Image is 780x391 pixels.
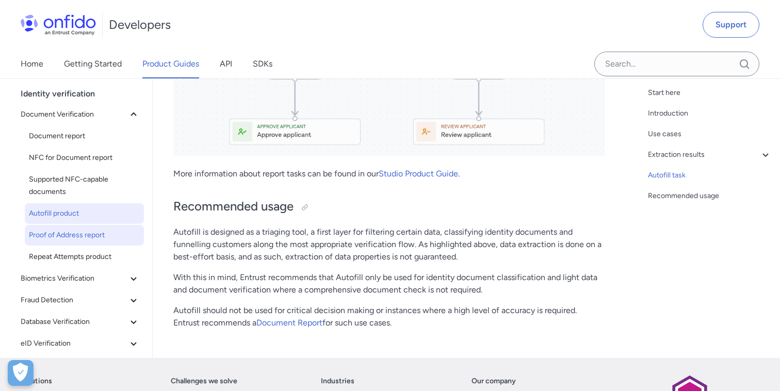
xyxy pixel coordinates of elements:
div: Identity verification [21,84,148,104]
a: Document report [25,126,144,146]
p: Autofill should not be used for critical decision making or instances where a high level of accur... [173,304,605,329]
a: Support [703,12,759,38]
a: Introduction [648,107,772,120]
span: Repeat Attempts product [29,251,140,263]
p: With this in mind, Entrust recommends that Autofill only be used for identity document classifica... [173,271,605,296]
a: NFC for Document report [25,148,144,168]
a: Studio Product Guide [379,169,458,178]
button: Document Verification [17,104,144,125]
span: eID Verification [21,337,127,350]
a: SDKs [253,50,272,78]
input: Onfido search input field [594,52,759,76]
h2: Recommended usage [173,198,605,216]
span: Proof of Address report [29,229,140,241]
button: Compliance Suite [17,355,144,376]
a: Autofill product [25,203,144,224]
a: Home [21,50,43,78]
span: Supported NFC-capable documents [29,173,140,198]
a: API [220,50,232,78]
button: Open Preferences [8,360,34,386]
a: Start here [648,87,772,99]
img: Onfido Logo [21,14,96,35]
a: Extraction results [648,149,772,161]
span: Document report [29,130,140,142]
button: Fraud Detection [17,290,144,311]
span: Document Verification [21,108,127,121]
a: Document Report [256,318,322,328]
p: More information about report tasks can be found in our . [173,168,605,180]
p: Autofill is designed as a triaging tool, a first layer for filtering certain data, classifying id... [173,226,605,263]
button: Biometrics Verification [17,268,144,289]
a: Solutions [21,375,52,387]
a: Challenges we solve [171,375,237,387]
h1: Developers [109,17,171,33]
div: Cookie Preferences [8,360,34,386]
a: Autofill task [648,169,772,182]
a: Repeat Attempts product [25,247,144,267]
span: Database Verification [21,316,127,328]
a: Recommended usage [648,190,772,202]
span: Autofill product [29,207,140,220]
button: Database Verification [17,312,144,332]
span: Biometrics Verification [21,272,127,285]
a: Supported NFC-capable documents [25,169,144,202]
a: Use cases [648,128,772,140]
a: Proof of Address report [25,225,144,246]
a: Getting Started [64,50,122,78]
a: Product Guides [142,50,199,78]
a: Our company [472,375,516,387]
span: NFC for Document report [29,152,140,164]
span: Fraud Detection [21,294,127,306]
a: Industries [321,375,354,387]
button: eID Verification [17,333,144,354]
